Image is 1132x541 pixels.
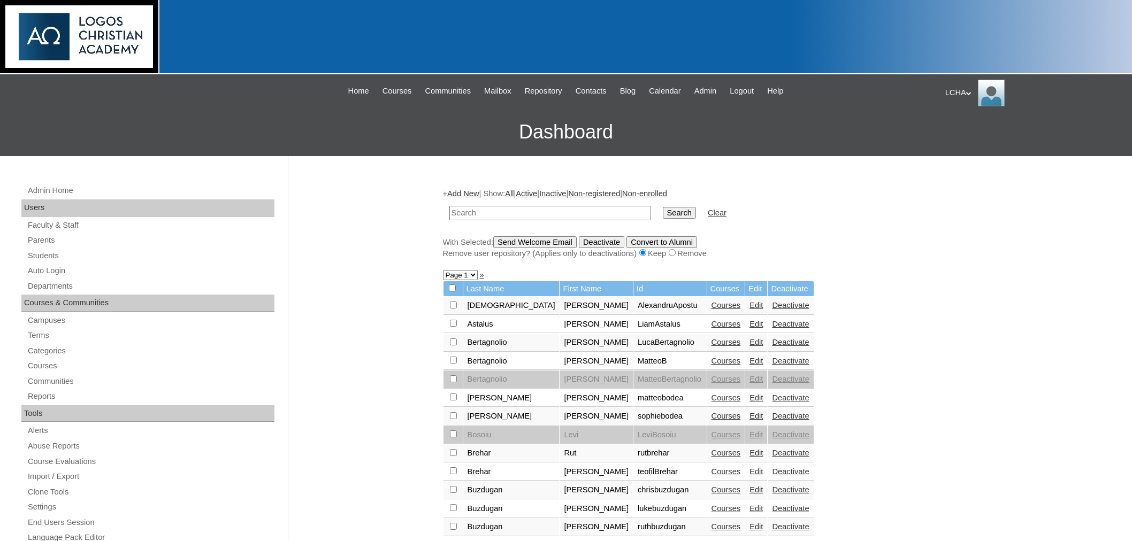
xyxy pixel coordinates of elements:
a: Students [27,249,274,262]
td: [PERSON_NAME] [560,481,633,499]
a: Deactivate [772,485,809,494]
a: Courses [712,467,741,476]
td: First Name [560,281,633,297]
td: Courses [707,281,745,297]
td: LeviBosoiu [633,426,707,444]
a: Settings [27,500,274,514]
a: Courses [712,338,741,346]
a: Alerts [27,424,274,437]
a: Edit [749,522,763,531]
td: teofilBrehar [633,463,707,481]
td: Buzdugan [463,500,560,518]
a: Clear [708,208,726,217]
a: Edit [749,430,763,439]
a: Edit [749,320,763,328]
a: Edit [749,357,763,365]
td: AlexandruApostu [633,297,707,315]
div: With Selected: [443,236,973,259]
a: Inactive [539,189,567,198]
h3: Dashboard [5,108,1127,156]
div: Users [21,199,274,217]
a: Courses [712,357,741,365]
a: Non-registered [568,189,620,198]
a: Deactivate [772,393,809,402]
input: Search [449,206,651,220]
a: Deactivate [772,522,809,531]
td: Astalus [463,315,560,334]
a: Blog [615,85,641,97]
a: » [480,270,484,279]
td: [PERSON_NAME] [463,389,560,407]
a: Mailbox [479,85,517,97]
td: rutbrehar [633,444,707,462]
span: Contacts [576,85,607,97]
a: Course Evaluations [27,455,274,468]
div: Tools [21,405,274,422]
td: matteobodea [633,389,707,407]
a: Edit [749,504,763,513]
a: Courses [712,320,741,328]
td: [PERSON_NAME] [560,500,633,518]
a: Courses [712,485,741,494]
a: Clone Tools [27,485,274,499]
td: Brehar [463,463,560,481]
a: Courses [712,301,741,310]
td: Last Name [463,281,560,297]
td: Buzdugan [463,481,560,499]
a: Calendar [644,85,686,97]
td: [PERSON_NAME] [560,407,633,426]
span: Logout [730,85,754,97]
input: Convert to Alumni [626,236,697,248]
a: Deactivate [772,338,809,346]
span: Courses [383,85,412,97]
a: Edit [749,393,763,402]
a: Deactivate [772,357,809,365]
td: ruthbuzdugan [633,518,707,536]
td: LiamAstalus [633,315,707,334]
td: Id [633,281,707,297]
a: Deactivate [772,320,809,328]
a: Courses [712,504,741,513]
a: Add New [447,189,479,198]
a: Courses [712,522,741,531]
a: Reports [27,390,274,403]
a: Deactivate [772,301,809,310]
td: [PERSON_NAME] [560,334,633,352]
td: [PERSON_NAME] [560,315,633,334]
td: LucaBertagnolio [633,334,707,352]
td: [DEMOGRAPHIC_DATA] [463,297,560,315]
img: logo-white.png [5,5,153,68]
a: Courses [712,430,741,439]
a: Logout [724,85,759,97]
span: Calendar [649,85,680,97]
a: Courses [712,449,741,457]
td: [PERSON_NAME] [560,352,633,370]
td: Brehar [463,444,560,462]
td: Bertagnolio [463,334,560,352]
td: [PERSON_NAME] [560,518,633,536]
a: Departments [27,280,274,293]
a: Courses [27,359,274,373]
a: Deactivate [772,449,809,457]
div: Courses & Communities [21,295,274,312]
td: sophiebodea [633,407,707,426]
a: Faculty & Staff [27,219,274,232]
a: End Users Session [27,516,274,529]
td: chrisbuzdugan [633,481,707,499]
a: Deactivate [772,430,809,439]
td: Edit [745,281,767,297]
span: Help [767,85,783,97]
td: Bertagnolio [463,370,560,389]
td: Buzdugan [463,518,560,536]
span: Home [348,85,369,97]
td: Bosoiu [463,426,560,444]
a: Deactivate [772,375,809,383]
span: Communities [425,85,471,97]
a: Edit [749,301,763,310]
input: Deactivate [579,236,624,248]
a: Edit [749,338,763,346]
td: [PERSON_NAME] [560,297,633,315]
span: Admin [694,85,717,97]
span: Mailbox [484,85,511,97]
td: MatteoB [633,352,707,370]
